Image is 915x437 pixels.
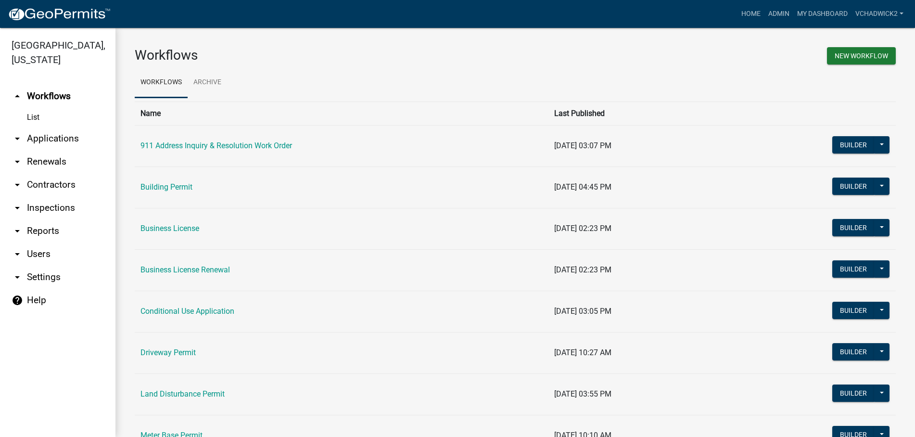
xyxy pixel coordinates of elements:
a: Business License Renewal [140,265,230,274]
button: New Workflow [827,47,896,64]
a: Driveway Permit [140,348,196,357]
i: arrow_drop_down [12,156,23,167]
a: Workflows [135,67,188,98]
button: Builder [832,302,875,319]
a: Admin [764,5,793,23]
button: Builder [832,343,875,360]
span: [DATE] 10:27 AM [554,348,611,357]
span: [DATE] 02:23 PM [554,265,611,274]
button: Builder [832,260,875,278]
i: arrow_drop_down [12,179,23,191]
i: arrow_drop_down [12,248,23,260]
a: Home [737,5,764,23]
button: Builder [832,178,875,195]
h3: Workflows [135,47,508,64]
a: VChadwick2 [851,5,907,23]
i: arrow_drop_down [12,225,23,237]
span: [DATE] 03:07 PM [554,141,611,150]
a: Archive [188,67,227,98]
button: Builder [832,136,875,154]
th: Last Published [548,102,721,125]
button: Builder [832,219,875,236]
i: help [12,295,23,306]
a: Building Permit [140,182,192,192]
i: arrow_drop_up [12,90,23,102]
span: [DATE] 03:55 PM [554,389,611,398]
span: [DATE] 03:05 PM [554,307,611,316]
span: [DATE] 04:45 PM [554,182,611,192]
a: 911 Address Inquiry & Resolution Work Order [140,141,292,150]
button: Builder [832,385,875,402]
i: arrow_drop_down [12,133,23,144]
th: Name [135,102,548,125]
a: Business License [140,224,199,233]
a: My Dashboard [793,5,851,23]
i: arrow_drop_down [12,271,23,283]
a: Land Disturbance Permit [140,389,225,398]
i: arrow_drop_down [12,202,23,214]
span: [DATE] 02:23 PM [554,224,611,233]
a: Conditional Use Application [140,307,234,316]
